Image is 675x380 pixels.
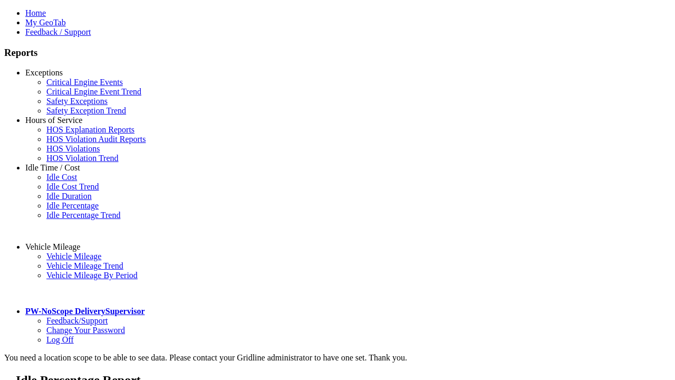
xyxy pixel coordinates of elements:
a: Feedback/Support [46,316,108,325]
a: My GeoTab [25,18,66,27]
a: Log Off [46,335,74,344]
a: Idle Cost [46,173,77,182]
a: Critical Engine Event Trend [46,87,141,96]
a: Vehicle Mileage [25,242,80,251]
a: Idle Cost Trend [46,182,99,191]
a: Safety Exception Trend [46,106,126,115]
a: Vehicle Mileage By Period [46,271,138,280]
h3: Reports [4,47,671,59]
a: Home [25,8,46,17]
a: HOS Violation Trend [46,154,119,163]
a: Idle Percentage Trend [46,211,120,220]
a: Idle Percentage [46,201,99,210]
a: Idle Time / Cost [25,163,80,172]
a: PW-NoScope DeliverySupervisor [25,307,144,316]
div: You need a location scope to be able to see data. Please contact your Gridline administrator to h... [4,353,671,363]
a: Safety Exceptions [46,97,108,106]
a: HOS Violation Audit Reports [46,135,146,144]
a: Critical Engine Events [46,78,123,87]
a: Exceptions [25,68,63,77]
a: Idle Duration [46,192,92,201]
a: Feedback / Support [25,27,91,36]
a: Change Your Password [46,326,125,335]
a: Vehicle Mileage [46,252,101,261]
a: Hours of Service [25,116,82,125]
a: HOS Violations [46,144,100,153]
a: Vehicle Mileage Trend [46,261,123,270]
a: HOS Explanation Reports [46,125,134,134]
